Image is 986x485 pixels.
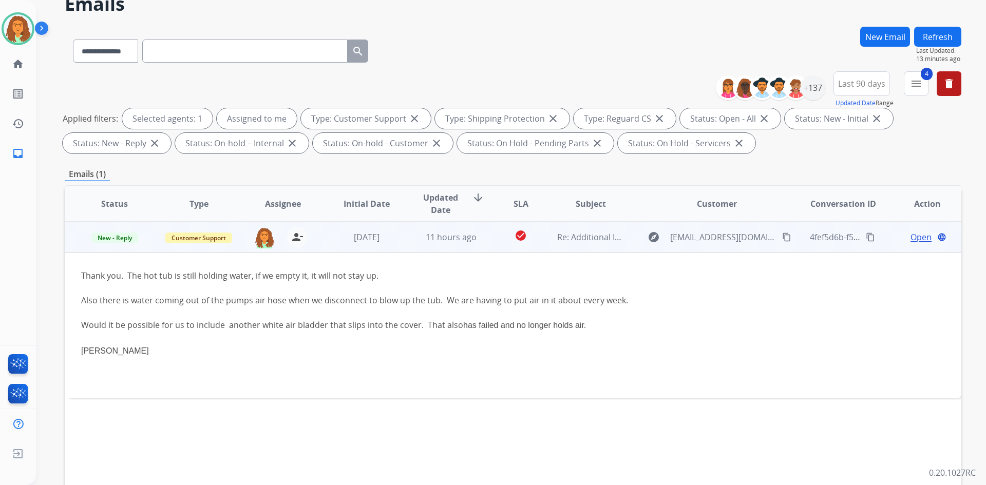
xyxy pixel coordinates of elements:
[877,186,961,222] th: Action
[81,346,149,355] span: [PERSON_NAME]
[910,77,922,90] mat-icon: menu
[81,269,777,282] div: Thank you. The hot tub is still holding water, if we empty it, it will not stay up.
[101,198,128,210] span: Status
[680,108,781,129] div: Status: Open - All
[418,191,464,216] span: Updated Date
[670,231,776,243] span: [EMAIL_ADDRESS][DOMAIN_NAME]
[12,147,24,160] mat-icon: inbox
[435,108,570,129] div: Type: Shipping Protection
[354,231,380,243] span: [DATE]
[12,118,24,130] mat-icon: history
[937,232,946,242] mat-icon: language
[408,112,421,125] mat-icon: close
[576,198,606,210] span: Subject
[591,137,603,149] mat-icon: close
[175,133,309,153] div: Status: On-hold – Internal
[286,137,298,149] mat-icon: close
[63,133,171,153] div: Status: New - Reply
[916,55,961,63] span: 13 minutes ago
[217,108,297,129] div: Assigned to me
[352,45,364,57] mat-icon: search
[301,108,431,129] div: Type: Customer Support
[758,112,770,125] mat-icon: close
[81,319,777,332] div: Would it be possible for us to include another white air bladder that slips into the cover. That ...
[63,112,118,125] p: Applied filters:
[265,198,301,210] span: Assignee
[810,231,962,243] span: 4fef5d6b-f528-478b-b192-2b9cc14f6b56
[189,198,208,210] span: Type
[914,27,961,47] button: Refresh
[929,467,976,479] p: 0.20.1027RC
[4,14,32,43] img: avatar
[904,71,928,96] button: 4
[943,77,955,90] mat-icon: delete
[785,108,893,129] div: Status: New - Initial
[911,231,932,243] span: Open
[515,229,527,242] mat-icon: check_circle
[344,198,390,210] span: Initial Date
[782,232,791,242] mat-icon: content_copy
[313,133,453,153] div: Status: On-hold - Customer
[801,75,825,100] div: +137
[122,108,213,129] div: Selected agents: 1
[65,168,110,181] p: Emails (1)
[547,112,559,125] mat-icon: close
[12,88,24,100] mat-icon: list_alt
[860,27,910,47] button: New Email
[472,191,484,204] mat-icon: arrow_downward
[836,99,876,107] button: Updated Date
[457,133,614,153] div: Status: On Hold - Pending Parts
[866,232,875,242] mat-icon: content_copy
[733,137,745,149] mat-icon: close
[870,112,883,125] mat-icon: close
[165,232,232,243] span: Customer Support
[430,137,443,149] mat-icon: close
[91,232,138,243] span: New - Reply
[81,294,777,306] div: Also there is water coming out of the pumps air hose when we disconnect to blow up the tub. We ar...
[148,137,161,149] mat-icon: close
[463,321,586,329] span: has failed and no longer holds air.
[810,198,876,210] span: Conversation ID
[648,231,660,243] mat-icon: explore
[574,108,676,129] div: Type: Reguard CS
[426,231,477,243] span: 11 hours ago
[618,133,755,153] div: Status: On Hold - Servicers
[916,47,961,55] span: Last Updated:
[921,68,933,80] span: 4
[697,198,737,210] span: Customer
[653,112,666,125] mat-icon: close
[291,231,304,243] mat-icon: person_remove
[12,58,24,70] mat-icon: home
[514,198,528,210] span: SLA
[254,227,275,248] img: agent-avatar
[833,71,890,96] button: Last 90 days
[838,82,885,86] span: Last 90 days
[557,231,659,243] span: Re: Additional Information
[836,99,894,107] span: Range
